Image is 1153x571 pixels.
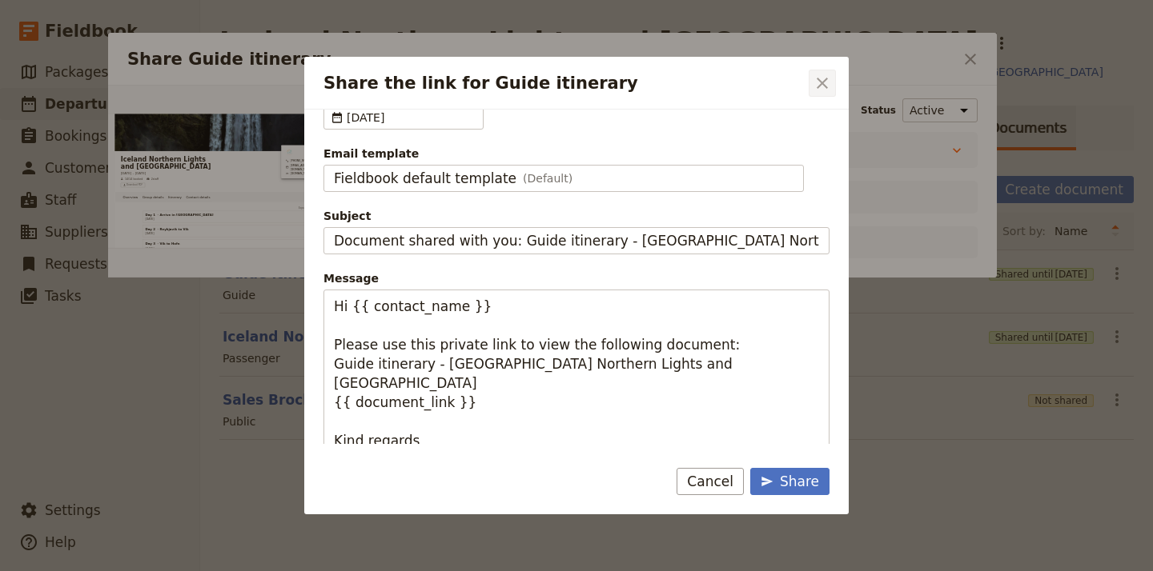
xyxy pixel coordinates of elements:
span: Download PDF [82,299,151,312]
span: Reykjavik to Vik [225,484,348,503]
span: Day 2 [163,484,206,503]
span: Vik to Hofn [225,546,311,565]
span: Day 1 [163,421,206,441]
h2: Share the link for Guide itinerary [323,71,805,95]
input: Subject [323,227,830,254]
span: Subject [323,208,830,224]
button: Day 1Arrive in [GEOGRAPHIC_DATA][DATE] [163,421,862,460]
span: [EMAIL_ADDRESS][DOMAIN_NAME] [783,213,942,245]
a: Overview [58,334,141,379]
img: Chicas Abroad logo [764,147,796,179]
span: 2 staff [187,270,219,286]
span: [PHONE_NUMBER] [783,194,886,210]
button: ​Download PDF [58,296,162,315]
a: Itinerary [251,334,328,379]
span: 14/14 booked [75,270,152,286]
span: ​ [331,110,343,126]
span: Day 3 [163,546,206,565]
button: Cancel [677,468,744,495]
a: Group details [141,334,251,379]
button: Expand all [814,393,873,411]
a: +1 509-999-5345 [764,194,942,210]
span: [DATE] [163,445,200,457]
a: Contact details [328,334,450,379]
span: [DATE] [163,507,200,520]
a: www.chicasabroad.com [764,248,942,264]
button: Day 2Reykjavik to Vik[DATE] [163,484,862,522]
span: [DOMAIN_NAME] [783,248,877,264]
a: info@chicasabroad.com [764,213,942,245]
div: Share [761,472,819,491]
span: [DATE] – [DATE] [58,246,165,266]
span: Fieldbook default template [334,169,516,188]
span: Arrive in [GEOGRAPHIC_DATA] [225,421,455,441]
button: Close dialog [809,70,836,97]
span: Message [323,270,830,286]
span: [DATE] [347,110,476,126]
span: (Default) [523,170,572,186]
span: Email template [323,146,830,162]
textarea: Message [323,289,830,457]
button: Share [750,468,830,495]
